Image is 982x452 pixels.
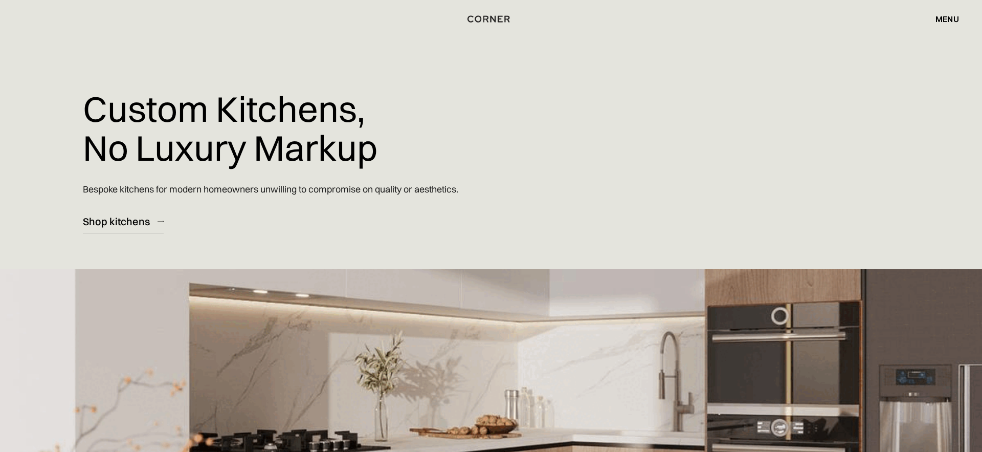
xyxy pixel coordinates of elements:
div: Shop kitchens [83,214,150,228]
a: Shop kitchens [83,209,164,234]
div: menu [925,10,959,28]
a: home [457,12,525,26]
p: Bespoke kitchens for modern homeowners unwilling to compromise on quality or aesthetics. [83,175,458,204]
h1: Custom Kitchens, No Luxury Markup [83,82,377,175]
div: menu [935,15,959,23]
